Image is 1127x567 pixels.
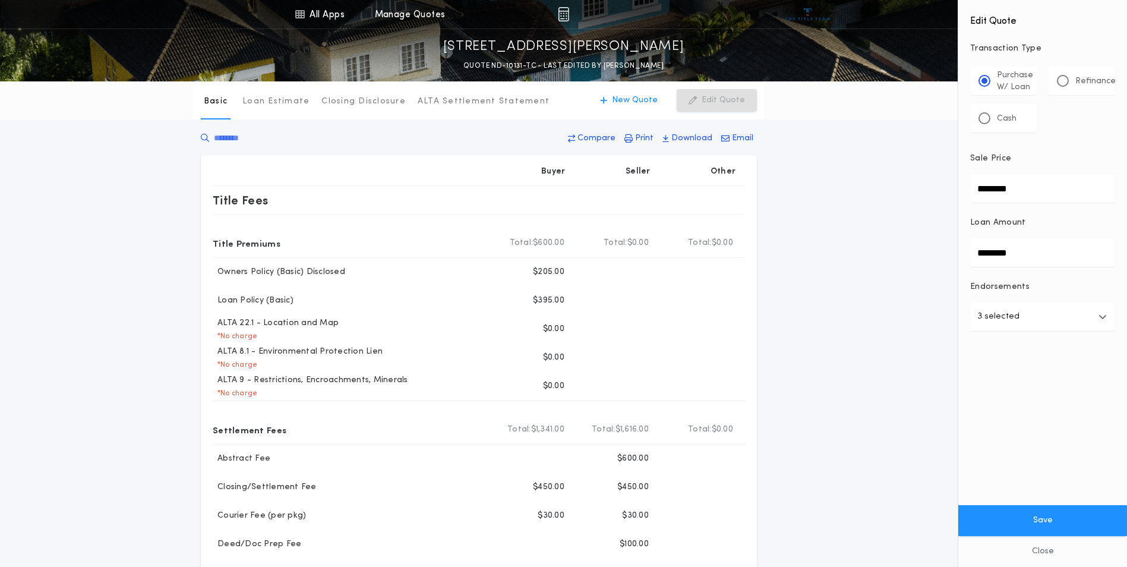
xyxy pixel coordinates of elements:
p: $450.00 [617,481,649,493]
p: Closing/Settlement Fee [213,481,317,493]
p: ALTA 8.1 - Environmental Protection Lien [213,346,383,358]
p: * No charge [213,389,257,398]
p: $205.00 [533,266,564,278]
p: $450.00 [533,481,564,493]
b: Total: [592,424,615,436]
span: $600.00 [533,237,564,249]
span: $0.00 [627,237,649,249]
p: Deed/Doc Prep Fee [213,538,301,550]
p: $0.00 [543,380,564,392]
p: Purchase W/ Loan [997,70,1033,93]
p: * No charge [213,332,257,341]
p: Loan Amount [970,217,1026,229]
p: Loan Policy (Basic) [213,295,293,307]
img: vs-icon [785,8,830,20]
p: ALTA Settlement Statement [418,96,550,108]
span: $1,616.00 [615,424,649,436]
p: Print [635,133,654,144]
p: Download [671,133,712,144]
b: Total: [604,237,627,249]
p: Endorsements [970,281,1115,293]
span: $0.00 [712,424,733,436]
p: Other [711,166,735,178]
p: Edit Quote [702,94,745,106]
p: Closing Disclosure [321,96,406,108]
b: Total: [507,424,531,436]
button: 3 selected [970,303,1115,331]
p: [STREET_ADDRESS][PERSON_NAME] [443,37,684,56]
p: Seller [626,166,651,178]
p: Courier Fee (per pkg) [213,510,306,522]
p: * No charge [213,360,257,370]
p: New Quote [612,94,658,106]
p: Email [732,133,753,144]
p: Title Fees [213,191,269,210]
button: Compare [564,128,619,149]
p: $0.00 [543,323,564,335]
p: ALTA 22.1 - Location and Map [213,317,339,329]
span: $1,341.00 [531,424,564,436]
p: $100.00 [620,538,649,550]
p: $30.00 [622,510,649,522]
input: Loan Amount [970,238,1115,267]
p: Loan Estimate [242,96,310,108]
button: New Quote [588,89,670,112]
p: Refinance [1075,75,1116,87]
button: Email [718,128,757,149]
b: Total: [688,237,712,249]
p: Settlement Fees [213,420,286,439]
img: img [558,7,569,21]
p: Transaction Type [970,43,1115,55]
button: Edit Quote [677,89,757,112]
b: Total: [688,424,712,436]
button: Save [958,505,1127,536]
p: Title Premiums [213,234,280,253]
p: Abstract Fee [213,453,270,465]
p: $395.00 [533,295,564,307]
p: $0.00 [543,352,564,364]
p: ALTA 9 - Restrictions, Encroachments, Minerals [213,374,408,386]
b: Total: [510,237,533,249]
span: $0.00 [712,237,733,249]
p: Compare [577,133,615,144]
p: $600.00 [617,453,649,465]
p: QUOTE ND-10131-TC - LAST EDITED BY [PERSON_NAME] [463,60,664,72]
button: Close [958,536,1127,567]
p: $30.00 [538,510,564,522]
button: Download [659,128,716,149]
h4: Edit Quote [970,7,1115,29]
p: Basic [204,96,228,108]
p: Buyer [541,166,565,178]
button: Print [621,128,657,149]
p: Sale Price [970,153,1011,165]
p: Cash [997,113,1016,125]
p: 3 selected [977,310,1019,324]
p: Owners Policy (Basic) Disclosed [213,266,345,278]
input: Sale Price [970,174,1115,203]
